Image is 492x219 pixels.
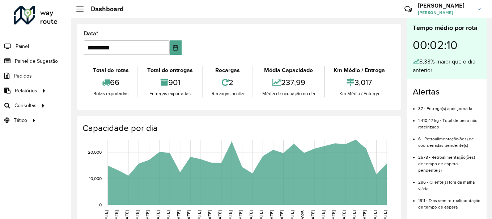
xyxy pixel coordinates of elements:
div: 3,017 [327,75,392,90]
h3: [PERSON_NAME] [418,2,472,9]
div: Entregas exportadas [140,90,200,97]
div: 901 [140,75,200,90]
div: Rotas exportadas [86,90,136,97]
li: 1.410,47 kg - Total de peso não roteirizado [418,112,481,130]
li: 6 - Retroalimentação(ões) de coordenadas pendente(s) [418,130,481,149]
li: 1511 - Dias sem retroalimentação de tempo de espera [418,192,481,210]
div: 237,99 [255,75,322,90]
div: 2 [204,75,251,90]
div: Média de ocupação no dia [255,90,322,97]
label: Data [84,29,98,38]
span: Tático [14,117,27,124]
text: 0 [99,202,102,207]
h4: Alertas [413,87,481,97]
div: Km Médio / Entrega [327,66,392,75]
div: Total de rotas [86,66,136,75]
div: Total de entregas [140,66,200,75]
li: 296 - Cliente(s) fora da malha viária [418,174,481,192]
text: 10,000 [89,176,102,181]
div: 66 [86,75,136,90]
div: Recargas no dia [204,90,251,97]
li: 2578 - Retroalimentação(ões) de tempo de espera pendente(s) [418,149,481,174]
h2: Dashboard [84,5,124,13]
div: Média Capacidade [255,66,322,75]
span: [PERSON_NAME] [418,9,472,16]
span: Consultas [14,102,37,109]
text: 20,000 [88,150,102,154]
h4: Capacidade por dia [82,123,394,133]
li: 37 - Entrega(s) após jornada [418,100,481,112]
span: Painel de Sugestão [15,57,58,65]
div: Km Médio / Entrega [327,90,392,97]
div: 8,33% maior que o dia anterior [413,57,481,75]
div: Recargas [204,66,251,75]
span: Pedidos [14,72,32,80]
a: Contato Rápido [400,1,416,17]
button: Choose Date [170,40,182,55]
span: Painel [16,43,29,50]
div: Tempo médio por rota [413,23,481,33]
span: Relatórios [15,87,37,95]
div: 00:02:10 [413,33,481,57]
